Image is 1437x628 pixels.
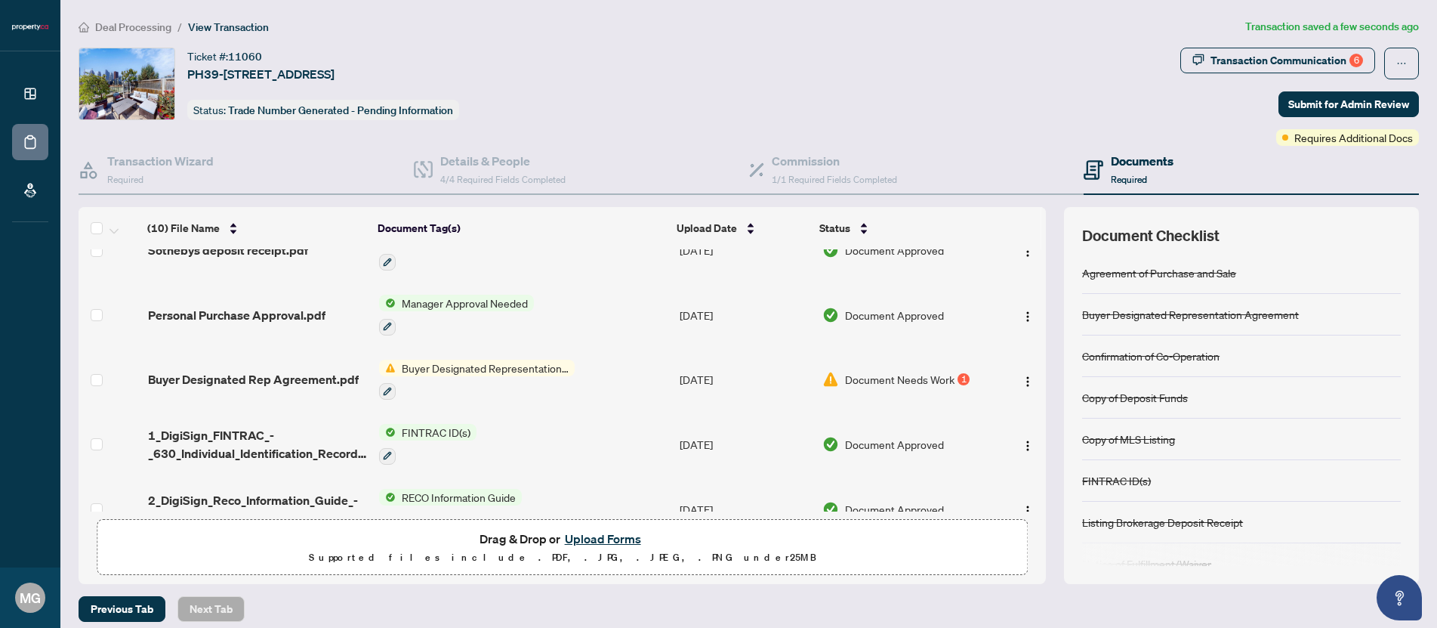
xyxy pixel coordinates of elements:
[822,242,839,258] img: Document Status
[819,220,850,237] span: Status
[674,412,817,477] td: [DATE]
[845,242,944,258] span: Document Approved
[1396,58,1407,69] span: ellipsis
[1111,174,1147,185] span: Required
[822,436,839,453] img: Document Status
[560,529,646,549] button: Upload Forms
[1294,129,1413,146] span: Requires Additional Docs
[147,220,220,237] span: (10) File Name
[1288,92,1409,116] span: Submit for Admin Review
[379,360,575,401] button: Status IconBuyer Designated Representation Agreement
[396,424,476,441] span: FINTRAC ID(s)
[379,424,396,441] img: Status Icon
[1082,225,1220,246] span: Document Checklist
[177,18,182,36] li: /
[396,295,534,311] span: Manager Approval Needed
[379,295,534,336] button: Status IconManager Approval Needed
[372,207,671,249] th: Document Tag(s)
[1022,311,1034,323] img: Logo
[79,22,89,32] span: home
[674,283,817,348] td: [DATE]
[1022,505,1034,517] img: Logo
[148,306,325,324] span: Personal Purchase Approval.pdf
[772,152,897,170] h4: Commission
[1245,18,1419,36] article: Transaction saved a few seconds ago
[845,371,954,388] span: Document Needs Work
[1082,431,1175,447] div: Copy of MLS Listing
[187,65,335,83] span: PH39-[STREET_ADDRESS]
[228,50,262,63] span: 11060
[822,371,839,388] img: Document Status
[1082,306,1299,323] div: Buyer Designated Representation Agreement
[1082,472,1151,489] div: FINTRAC ID(s)
[148,426,368,462] span: 1_DigiSign_FINTRAC_-_630_Individual_Identification_Record__A__-_PropTx-[PERSON_NAME].pdf
[177,596,245,622] button: Next Tab
[1082,265,1236,281] div: Agreement of Purchase and Sale
[813,207,991,249] th: Status
[148,241,308,259] span: Sothebys deposit receipt.pdf
[79,596,165,622] button: Previous Tab
[440,174,566,185] span: 4/4 Required Fields Completed
[1016,238,1040,262] button: Logo
[674,348,817,413] td: [DATE]
[379,489,396,506] img: Status Icon
[97,520,1027,576] span: Drag & Drop orUpload FormsSupported files include .PDF, .JPG, .JPEG, .PNG under25MB
[845,436,944,453] span: Document Approved
[1022,440,1034,452] img: Logo
[674,477,817,542] td: [DATE]
[1278,91,1419,117] button: Submit for Admin Review
[822,501,839,518] img: Document Status
[1082,514,1243,531] div: Listing Brokerage Deposit Receipt
[107,152,214,170] h4: Transaction Wizard
[845,307,944,323] span: Document Approved
[141,207,372,249] th: (10) File Name
[379,360,396,376] img: Status Icon
[772,174,897,185] span: 1/1 Required Fields Completed
[845,501,944,518] span: Document Approved
[379,424,476,465] button: Status IconFINTRAC ID(s)
[188,20,269,34] span: View Transaction
[1377,575,1422,620] button: Open asap
[1016,303,1040,327] button: Logo
[20,587,41,608] span: MG
[822,307,839,323] img: Document Status
[1082,389,1188,406] div: Copy of Deposit Funds
[79,48,174,119] img: IMG-C12409310_1.jpg
[148,370,359,388] span: Buyer Designated Rep Agreement.pdf
[396,489,522,506] span: RECO Information Guide
[1210,48,1363,73] div: Transaction Communication
[1016,497,1040,521] button: Logo
[480,529,646,549] span: Drag & Drop or
[396,360,575,376] span: Buyer Designated Representation Agreement
[379,230,569,271] button: Status IconListing Brokerage Deposit Receipt
[1016,432,1040,456] button: Logo
[957,373,970,385] div: 1
[1180,48,1375,73] button: Transaction Communication6
[1022,376,1034,388] img: Logo
[228,104,453,117] span: Trade Number Generated - Pending Information
[1022,246,1034,258] img: Logo
[1111,152,1173,170] h4: Documents
[674,218,817,283] td: [DATE]
[379,295,396,311] img: Status Icon
[671,207,813,249] th: Upload Date
[187,100,459,120] div: Status:
[440,152,566,170] h4: Details & People
[91,597,153,621] span: Previous Tab
[107,174,143,185] span: Required
[1349,54,1363,67] div: 6
[12,23,48,32] img: logo
[1082,348,1220,364] div: Confirmation of Co-Operation
[106,549,1018,567] p: Supported files include .PDF, .JPG, .JPEG, .PNG under 25 MB
[677,220,737,237] span: Upload Date
[187,48,262,65] div: Ticket #:
[379,489,522,530] button: Status IconRECO Information Guide
[148,491,368,527] span: 2_DigiSign_Reco_Information_Guide_-_RECO_Forms.pdf
[1016,367,1040,391] button: Logo
[95,20,171,34] span: Deal Processing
